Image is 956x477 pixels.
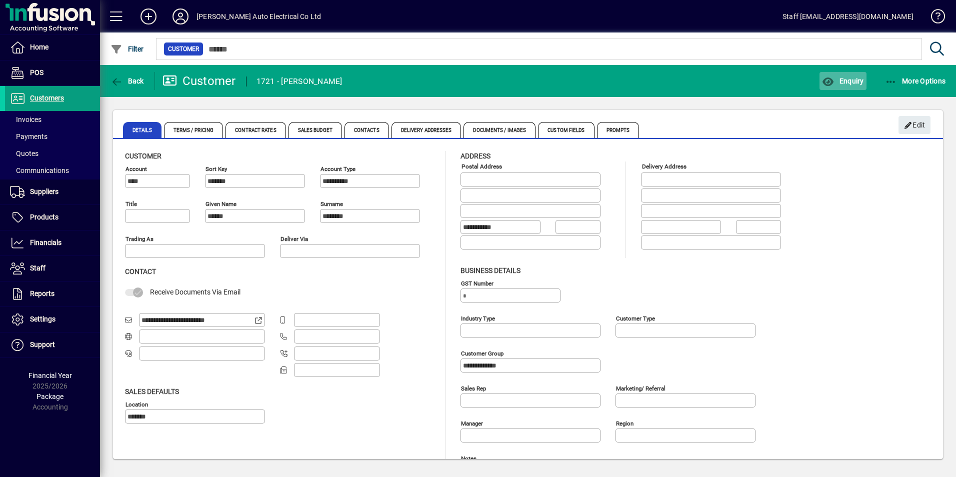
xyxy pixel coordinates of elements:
[882,72,948,90] button: More Options
[125,387,179,395] span: Sales defaults
[125,152,161,160] span: Customer
[461,314,495,321] mat-label: Industry type
[30,289,54,297] span: Reports
[10,132,47,140] span: Payments
[30,340,55,348] span: Support
[162,73,236,89] div: Customer
[10,166,69,174] span: Communications
[125,200,137,207] mat-label: Title
[196,8,321,24] div: [PERSON_NAME] Auto Electrical Co Ltd
[5,332,100,357] a: Support
[125,165,147,172] mat-label: Account
[30,187,58,195] span: Suppliers
[30,94,64,102] span: Customers
[597,122,639,138] span: Prompts
[30,68,43,76] span: POS
[460,266,520,274] span: Business details
[205,165,227,172] mat-label: Sort key
[30,238,61,246] span: Financials
[30,213,58,221] span: Products
[616,384,665,391] mat-label: Marketing/ Referral
[461,349,503,356] mat-label: Customer group
[5,128,100,145] a: Payments
[10,115,41,123] span: Invoices
[5,281,100,306] a: Reports
[5,111,100,128] a: Invoices
[168,44,199,54] span: Customer
[132,7,164,25] button: Add
[5,230,100,255] a: Financials
[391,122,461,138] span: Delivery Addresses
[885,77,946,85] span: More Options
[225,122,285,138] span: Contract Rates
[125,400,148,407] mat-label: Location
[123,122,161,138] span: Details
[110,77,144,85] span: Back
[822,77,863,85] span: Enquiry
[5,307,100,332] a: Settings
[164,7,196,25] button: Profile
[125,267,156,275] span: Contact
[205,200,236,207] mat-label: Given name
[164,122,223,138] span: Terms / Pricing
[5,179,100,204] a: Suppliers
[108,40,146,58] button: Filter
[616,419,633,426] mat-label: Region
[819,72,866,90] button: Enquiry
[110,45,144,53] span: Filter
[904,117,925,133] span: Edit
[460,152,490,160] span: Address
[461,454,476,461] mat-label: Notes
[30,43,48,51] span: Home
[320,200,343,207] mat-label: Surname
[782,8,913,24] div: Staff [EMAIL_ADDRESS][DOMAIN_NAME]
[538,122,594,138] span: Custom Fields
[288,122,342,138] span: Sales Budget
[5,60,100,85] a: POS
[463,122,535,138] span: Documents / Images
[30,264,45,272] span: Staff
[28,371,72,379] span: Financial Year
[30,315,55,323] span: Settings
[256,73,342,89] div: 1721 - [PERSON_NAME]
[5,256,100,281] a: Staff
[461,419,483,426] mat-label: Manager
[898,116,930,134] button: Edit
[108,72,146,90] button: Back
[616,314,655,321] mat-label: Customer type
[923,2,943,34] a: Knowledge Base
[320,165,355,172] mat-label: Account Type
[150,288,240,296] span: Receive Documents Via Email
[10,149,38,157] span: Quotes
[5,162,100,179] a: Communications
[100,72,155,90] app-page-header-button: Back
[5,205,100,230] a: Products
[461,384,486,391] mat-label: Sales rep
[125,235,153,242] mat-label: Trading as
[461,279,493,286] mat-label: GST Number
[344,122,389,138] span: Contacts
[280,235,308,242] mat-label: Deliver via
[5,35,100,60] a: Home
[36,392,63,400] span: Package
[5,145,100,162] a: Quotes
